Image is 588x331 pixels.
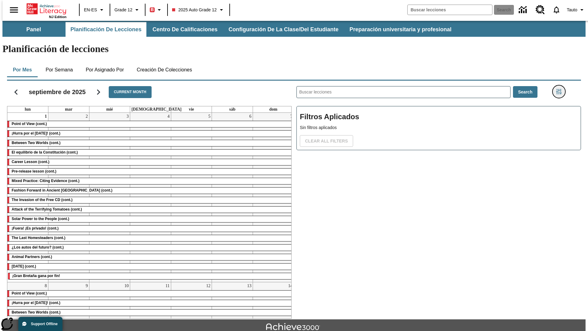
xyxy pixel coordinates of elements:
div: ¡Hurra por el Día de la Constitución! (cont.) [7,131,294,137]
span: 2025 Auto Grade 12 [172,7,217,13]
button: Por semana [41,63,78,77]
div: Point of View (cont.) [7,121,294,127]
button: Centro de calificaciones [148,22,222,37]
a: Centro de recursos, Se abrirá en una pestaña nueva. [532,2,548,18]
div: ¡Gran Bretaña gana por fin! [8,273,293,279]
a: 13 de septiembre de 2025 [246,282,253,290]
span: Career Lesson (cont.) [12,160,49,164]
a: Centro de información [515,2,532,18]
span: Between Two Worlds (cont.) [12,310,61,314]
div: Filtros Aplicados [296,106,581,150]
button: Abrir el menú lateral [5,1,23,19]
a: sábado [228,106,236,112]
td: 6 de septiembre de 2025 [212,113,253,282]
div: Fashion Forward in Ancient Rome (cont.) [7,188,294,194]
button: Search [513,86,538,98]
span: The Invasion of the Free CD (cont.) [12,198,73,202]
h2: septiembre de 2025 [29,88,86,96]
a: 3 de septiembre de 2025 [125,113,130,120]
button: Preparación universitaria y profesional [345,22,456,37]
span: Point of View (cont.) [12,122,47,126]
div: Día del Trabajo (cont.) [7,264,294,270]
button: Support Offline [18,317,62,331]
button: Menú lateral de filtros [553,86,565,98]
span: Point of View (cont.) [12,291,47,295]
a: 14 de septiembre de 2025 [287,282,294,290]
a: lunes [24,106,32,112]
span: Grade 12 [115,7,132,13]
span: Tauto [567,7,577,13]
div: ¡Fuera! ¡Es privado! (cont.) [7,226,294,232]
a: Portada [27,3,66,15]
div: Calendario [2,78,292,319]
button: Seguir [91,84,106,100]
button: Regresar [8,84,24,100]
div: Subbarra de navegación [2,21,586,37]
a: Notificaciones [548,2,564,18]
div: Mixed Practice: Citing Evidence (cont.) [7,178,294,184]
p: Sin filtros aplicados [300,124,578,131]
button: Configuración de la clase/del estudiante [224,22,343,37]
a: domingo [268,106,278,112]
a: 9 de septiembre de 2025 [85,282,89,290]
input: search field [408,5,492,15]
span: Pre-release lesson (cont.) [12,169,56,173]
span: B [151,6,154,13]
div: El equilibrio de la Constitución (cont.) [7,150,294,156]
span: Between Two Worlds (cont.) [12,141,61,145]
button: Grado: Grade 12, Elige un grado [112,4,143,15]
td: 4 de septiembre de 2025 [130,113,171,282]
button: Current Month [109,86,152,98]
span: ¡Gran Bretaña gana por fin! [12,274,60,278]
div: Animal Partners (cont.) [7,254,294,260]
td: 1 de septiembre de 2025 [7,113,48,282]
div: The Last Homesteaders (cont.) [7,235,294,241]
button: Language: EN-ES, Selecciona un idioma [81,4,108,15]
div: Between Two Worlds (cont.) [7,310,294,316]
a: 1 de septiembre de 2025 [43,113,48,120]
a: 4 de septiembre de 2025 [166,113,171,120]
input: Buscar lecciones [297,86,510,98]
button: Panel [3,22,64,37]
td: 5 de septiembre de 2025 [171,113,212,282]
button: Boost El color de la clase es rojo. Cambiar el color de la clase. [147,4,165,15]
span: ¡Hurra por el Día de la Constitución! (cont.) [12,301,60,305]
span: Día del Trabajo (cont.) [12,264,36,268]
span: NJ Edition [49,15,66,19]
button: Creación de colecciones [132,63,197,77]
span: The Last Homesteaders (cont.) [12,236,65,240]
span: ¡Fuera! ¡Es privado! (cont.) [12,226,58,230]
a: 11 de septiembre de 2025 [164,282,171,290]
a: 5 de septiembre de 2025 [207,113,212,120]
div: Between Two Worlds (cont.) [7,140,294,146]
a: 12 de septiembre de 2025 [205,282,212,290]
div: Point of View (cont.) [7,291,294,297]
span: Fashion Forward in Ancient Rome (cont.) [12,188,112,192]
div: Attack of the Terrifying Tomatoes (cont.) [7,207,294,213]
div: Buscar [292,78,581,319]
a: miércoles [105,106,114,112]
span: Support Offline [31,322,58,326]
td: 3 de septiembre de 2025 [89,113,130,282]
button: Class: 2025 Auto Grade 12, Selecciona una clase [170,4,227,15]
div: The Invasion of the Free CD (cont.) [7,197,294,203]
span: Attack of the Terrifying Tomatoes (cont.) [12,207,82,211]
span: El equilibrio de la Constitución (cont.) [12,150,78,154]
span: Mixed Practice: Citing Evidence (cont.) [12,179,79,183]
div: Solar Power to the People (cont.) [7,216,294,222]
span: Animal Partners (cont.) [12,255,52,259]
a: 6 de septiembre de 2025 [248,113,253,120]
h1: Planificación de lecciones [2,43,586,55]
button: Planificación de lecciones [66,22,146,37]
span: ¿Los autos del futuro? (cont.) [12,245,64,249]
button: Perfil/Configuración [564,4,588,15]
a: 7 de septiembre de 2025 [289,113,294,120]
button: Por asignado por [81,63,129,77]
a: 8 de septiembre de 2025 [43,282,48,290]
div: ¿Los autos del futuro? (cont.) [7,245,294,251]
a: jueves [130,106,183,112]
div: Pre-release lesson (cont.) [7,169,294,175]
div: Subbarra de navegación [2,22,457,37]
div: Portada [27,2,66,19]
td: 7 de septiembre de 2025 [253,113,294,282]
